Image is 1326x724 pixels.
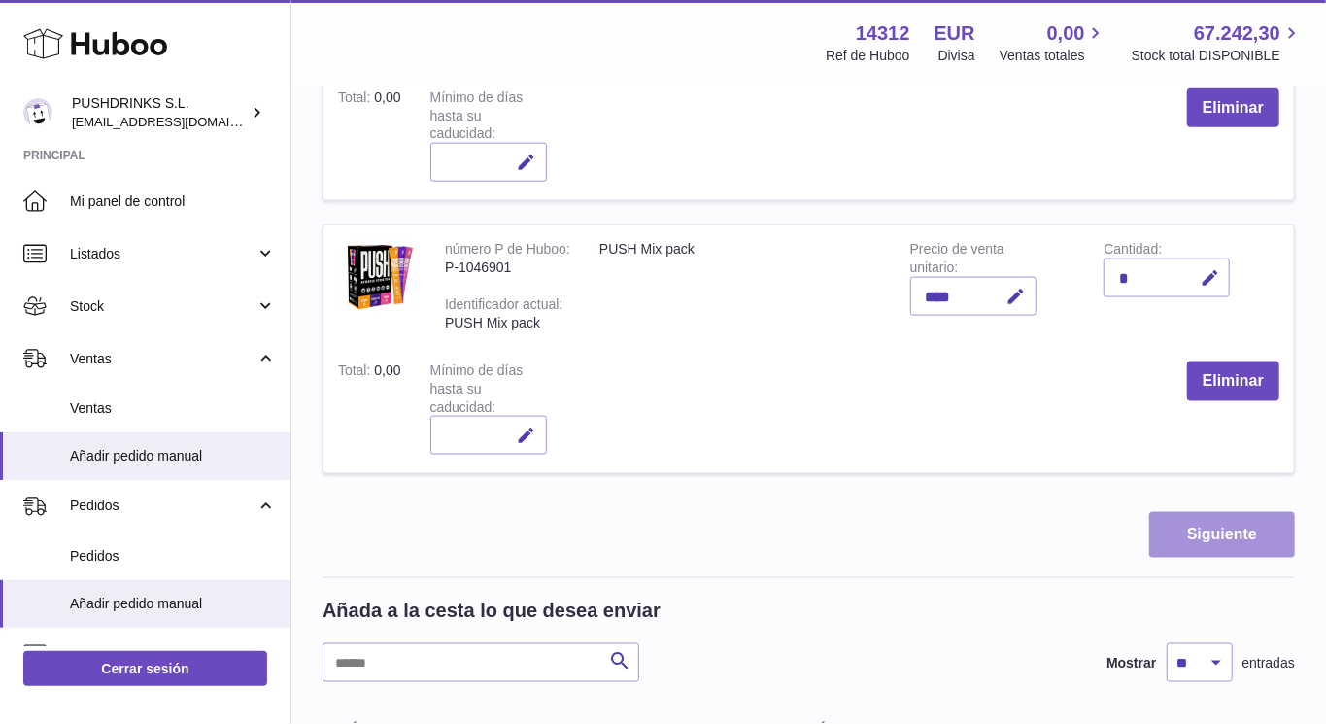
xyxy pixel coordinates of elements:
span: [EMAIL_ADDRESS][DOMAIN_NAME] [72,114,286,129]
span: Stock [70,297,255,316]
span: Ventas [70,350,255,368]
label: Mínimo de días hasta su caducidad [430,362,524,420]
span: Pedidos [70,497,255,515]
label: Cantidad [1104,241,1162,261]
img: PUSH Mix pack [338,240,416,314]
button: Eliminar [1187,88,1279,128]
div: número P de Huboo [445,241,570,261]
div: P-1046901 [445,259,570,277]
strong: 14312 [856,20,910,47]
button: Siguiente [1149,512,1295,558]
div: Divisa [938,47,975,65]
span: Mi panel de control [70,192,276,211]
span: Ventas [70,399,276,418]
span: 0,00 [374,362,400,378]
span: Listados [70,245,255,263]
label: Mínimo de días hasta su caducidad [430,89,524,147]
td: PUSH Mix pack [585,225,896,346]
a: Cerrar sesión [23,651,267,686]
img: framos@pushdrinks.es [23,98,52,127]
div: Identificador actual [445,296,562,317]
label: Total [338,362,374,383]
span: Añadir pedido manual [70,595,276,613]
div: Ref de Huboo [826,47,909,65]
button: Eliminar [1187,362,1279,401]
span: 0,00 [1047,20,1085,47]
span: Añadir pedido manual [70,447,276,465]
label: Total [338,89,374,110]
span: 0,00 [374,89,400,105]
h2: Añada a la cesta lo que desea enviar [323,598,661,624]
span: Pedidos [70,547,276,566]
a: 0,00 Ventas totales [1000,20,1107,65]
span: 67.242,30 [1194,20,1280,47]
span: Stock total DISPONIBLE [1132,47,1303,65]
span: Ventas totales [1000,47,1107,65]
div: PUSH Mix pack [445,314,570,332]
div: PUSHDRINKS S.L. [72,94,247,131]
span: Uso [70,644,276,663]
span: entradas [1242,654,1295,672]
strong: EUR [935,20,975,47]
label: Precio de venta unitario [910,241,1004,280]
label: Mostrar [1106,654,1156,672]
a: 67.242,30 Stock total DISPONIBLE [1132,20,1303,65]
